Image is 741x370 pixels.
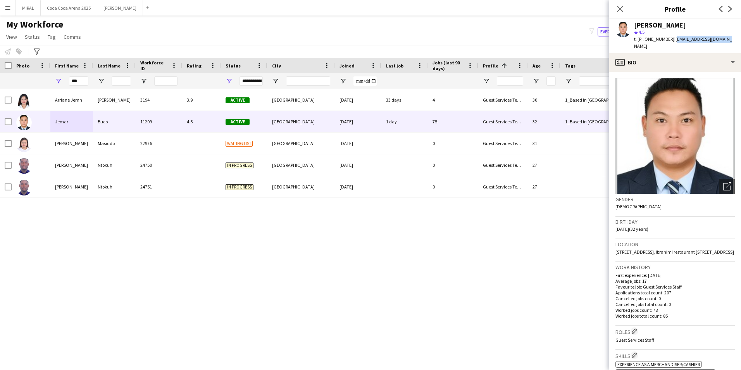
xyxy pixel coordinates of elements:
app-action-btn: Advanced filters [32,47,41,56]
div: [PERSON_NAME] [50,154,93,176]
div: [GEOGRAPHIC_DATA] [267,111,335,132]
img: Arriane Jemn Aguilar [16,93,32,109]
input: Joined Filter Input [353,76,377,86]
span: City [272,63,281,69]
p: Worked jobs total count: 85 [615,313,735,319]
p: Cancelled jobs count: 0 [615,296,735,301]
span: t. [PHONE_NUMBER] [634,36,674,42]
span: My Workforce [6,19,63,30]
div: [PERSON_NAME] [50,133,93,154]
button: Open Filter Menu [98,78,105,85]
div: 24750 [136,154,182,176]
div: 3.9 [182,89,221,111]
span: [DATE] (32 years) [615,226,648,232]
div: 22976 [136,133,182,154]
button: Coca Coca Arena 2025 [41,0,97,16]
p: Favourite job: Guest Services Staff [615,284,735,290]
span: Tag [48,33,56,40]
img: Jemel lynn Masiddo [16,137,32,152]
button: Open Filter Menu [55,78,62,85]
span: [DEMOGRAPHIC_DATA] [615,204,662,209]
span: Jobs (last 90 days) [433,60,464,71]
span: Active [226,119,250,125]
span: Status [25,33,40,40]
input: Age Filter Input [546,76,556,86]
div: [DATE] [335,111,381,132]
div: Ntokuh [93,154,136,176]
img: Crew avatar or photo [615,78,735,194]
div: [GEOGRAPHIC_DATA] [267,176,335,197]
div: 3194 [136,89,182,111]
span: Tags [565,63,576,69]
p: Average jobs: 17 [615,278,735,284]
div: [PERSON_NAME] [93,89,136,111]
span: Comms [64,33,81,40]
div: [PERSON_NAME] [50,176,93,197]
div: 75 [428,111,478,132]
a: Tag [45,32,59,42]
div: Arriane Jemn [50,89,93,111]
div: 0 [428,133,478,154]
h3: Profile [609,4,741,14]
input: Profile Filter Input [497,76,523,86]
button: Open Filter Menu [532,78,539,85]
div: Jemar [50,111,93,132]
h3: Birthday [615,218,735,225]
div: 31 [528,133,560,154]
div: [GEOGRAPHIC_DATA] [267,89,335,111]
div: Buco [93,111,136,132]
img: Samuel Njembu Ntokuh [16,158,32,174]
span: Age [532,63,541,69]
p: Worked jobs count: 78 [615,307,735,313]
span: Guest Services Staff [615,337,654,343]
img: Jemar Buco [16,115,32,130]
button: Open Filter Menu [565,78,572,85]
div: 33 days [381,89,428,111]
span: | [EMAIL_ADDRESS][DOMAIN_NAME] [634,36,732,49]
div: [GEOGRAPHIC_DATA] [267,133,335,154]
a: View [3,32,20,42]
a: Comms [60,32,84,42]
input: Last Name Filter Input [112,76,131,86]
div: Guest Services Team [478,176,528,197]
h3: Skills [615,351,735,360]
input: Workforce ID Filter Input [154,76,177,86]
span: Workforce ID [140,60,168,71]
h3: Gender [615,196,735,203]
div: [DATE] [335,176,381,197]
button: Open Filter Menu [140,78,147,85]
div: 32 [528,111,560,132]
span: In progress [226,184,253,190]
h3: Work history [615,264,735,271]
span: Last job [386,63,403,69]
div: [DATE] [335,89,381,111]
span: View [6,33,17,40]
input: First Name Filter Input [69,76,88,86]
span: In progress [226,163,253,168]
h3: Roles [615,327,735,335]
div: 1 day [381,111,428,132]
span: Last Name [98,63,121,69]
div: 24751 [136,176,182,197]
div: Guest Services Team [478,89,528,111]
span: Rating [187,63,202,69]
button: Open Filter Menu [226,78,233,85]
div: [DATE] [335,133,381,154]
span: Waiting list [226,141,253,147]
button: Open Filter Menu [483,78,490,85]
div: 11209 [136,111,182,132]
span: Experience as a Merchandiser/Cashier [617,361,700,367]
button: Everyone12,922 [598,27,639,36]
span: Joined [339,63,355,69]
span: Active [226,97,250,103]
div: 30 [528,89,560,111]
div: Masiddo [93,133,136,154]
input: Tags Filter Input [579,76,643,86]
div: 4 [428,89,478,111]
div: [PERSON_NAME] [634,22,686,29]
div: Bio [609,53,741,72]
div: Guest Services Team [478,154,528,176]
div: [GEOGRAPHIC_DATA] [267,154,335,176]
div: 1_Based in [GEOGRAPHIC_DATA], 2_English Level = 2/3 Good , 4_EA Active, [GEOGRAPHIC_DATA] [560,89,648,111]
input: City Filter Input [286,76,330,86]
